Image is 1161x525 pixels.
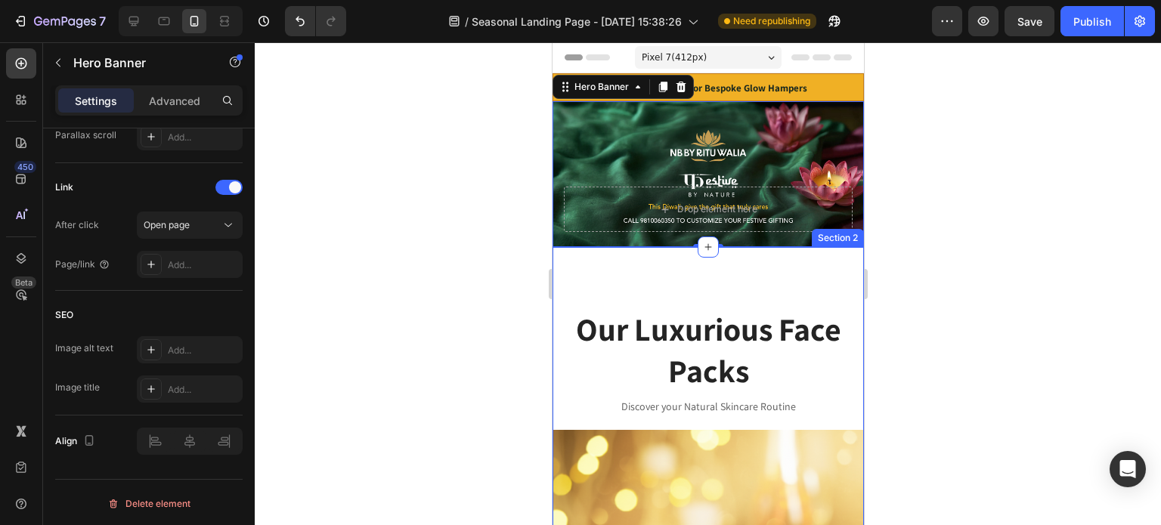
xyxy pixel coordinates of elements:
span: Need republishing [733,14,810,28]
div: Image title [55,381,100,394]
button: Open page [137,212,243,239]
div: After click [55,218,99,232]
div: Page/link [55,258,110,271]
button: Save [1005,6,1054,36]
span: Save [1017,15,1042,28]
span: Seasonal Landing Page - [DATE] 15:38:26 [472,14,682,29]
div: Delete element [107,495,190,513]
div: Undo/Redo [285,6,346,36]
p: Advanced [149,93,200,109]
div: SEO [55,308,73,322]
div: Publish [1073,14,1111,29]
div: Add... [168,131,239,144]
div: Add... [168,258,239,272]
div: Align [55,431,98,452]
button: Delete element [55,492,243,516]
div: Add... [168,344,239,357]
span: / [465,14,469,29]
p: Hero Banner [73,54,202,72]
div: Beta [11,276,36,289]
button: 7 [6,6,113,36]
div: Image alt text [55,341,113,355]
div: Add... [168,383,239,397]
div: Open Intercom Messenger [1110,451,1146,487]
span: Open page [144,219,190,230]
p: 7 [99,12,106,30]
div: Parallax scroll [55,128,116,142]
button: Publish [1060,6,1124,36]
div: Link [55,181,73,194]
iframe: To enrich screen reader interactions, please activate Accessibility in Grammarly extension settings [553,42,864,525]
div: 450 [14,161,36,173]
p: Settings [75,93,117,109]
